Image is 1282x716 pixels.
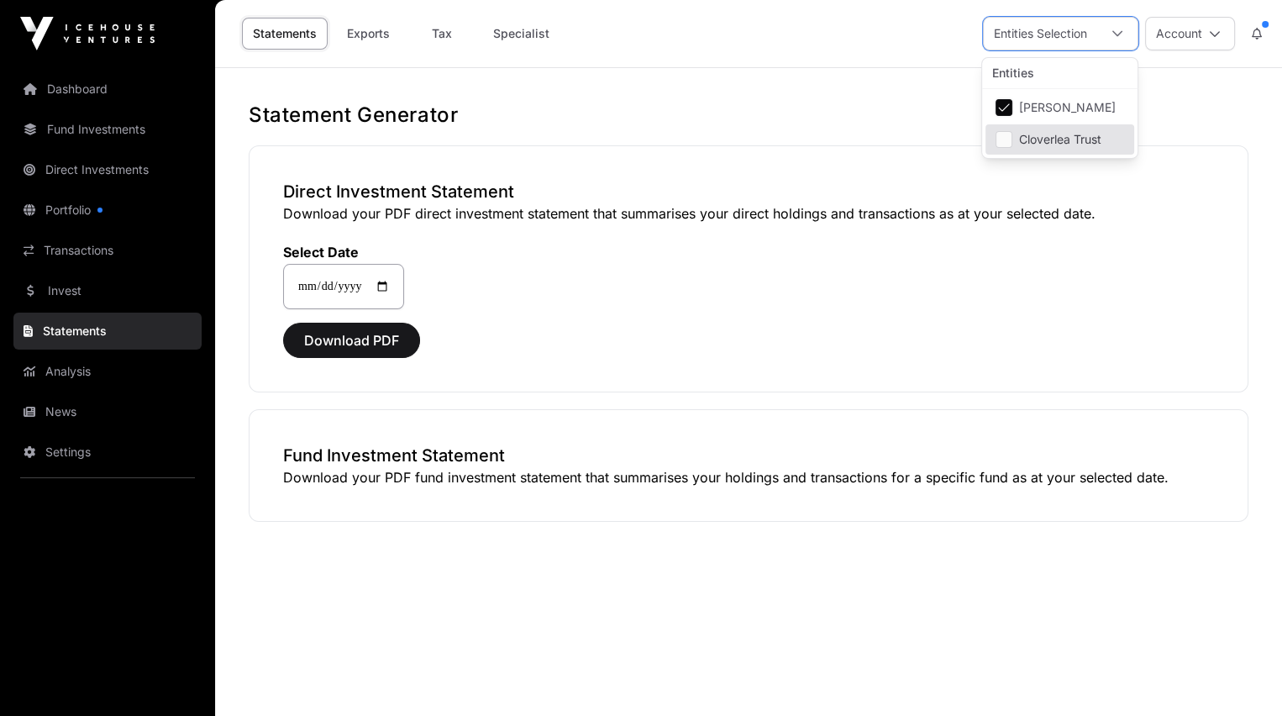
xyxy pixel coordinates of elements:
a: Dashboard [13,71,202,108]
img: Icehouse Ventures Logo [20,17,155,50]
span: Cloverlea Trust [1019,134,1101,145]
p: Download your PDF direct investment statement that summarises your direct holdings and transactio... [283,203,1214,224]
li: Cloverlea Trust [985,124,1134,155]
h3: Direct Investment Statement [283,180,1214,203]
a: Specialist [482,18,560,50]
a: Analysis [13,353,202,390]
a: Statements [13,313,202,350]
h3: Fund Investment Statement [283,444,1214,467]
a: Statements [242,18,328,50]
a: Direct Investments [13,151,202,188]
li: Graeme Alexander Thomson [985,92,1134,123]
iframe: Chat Widget [1198,635,1282,716]
a: Invest [13,272,202,309]
a: Transactions [13,232,202,269]
button: Download PDF [283,323,420,358]
ul: Option List [982,89,1138,158]
a: News [13,393,202,430]
button: Account [1145,17,1235,50]
span: [PERSON_NAME] [1019,102,1116,113]
a: Download PDF [283,340,420,356]
a: Portfolio [13,192,202,229]
div: Entities Selection [984,18,1097,50]
a: Fund Investments [13,111,202,148]
a: Tax [408,18,475,50]
label: Select Date [283,244,404,261]
h1: Statement Generator [249,102,1248,129]
a: Settings [13,434,202,471]
p: Download your PDF fund investment statement that summarises your holdings and transactions for a ... [283,467,1214,487]
span: Download PDF [304,330,399,350]
div: Entities [982,58,1138,89]
a: Exports [334,18,402,50]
